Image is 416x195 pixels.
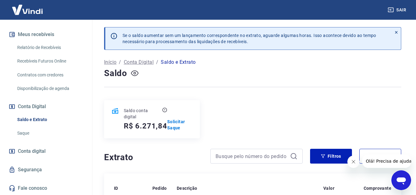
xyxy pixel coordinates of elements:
[386,4,409,16] button: Sair
[216,152,288,161] input: Busque pelo número do pedido
[4,4,52,9] span: Olá! Precisa de ajuda?
[15,69,85,81] a: Contratos com credores
[167,119,192,131] a: Solicitar Saque
[7,163,85,177] a: Segurança
[15,82,85,95] a: Disponibilização de agenda
[156,59,158,66] p: /
[104,59,116,66] a: Início
[323,185,334,191] p: Valor
[359,149,401,164] button: Exportar
[310,149,352,164] button: Filtros
[7,181,85,195] a: Fale conosco
[391,170,411,190] iframe: Botão para abrir a janela de mensagens
[18,147,46,156] span: Conta digital
[119,59,121,66] p: /
[104,67,127,79] h4: Saldo
[124,59,154,66] a: Conta Digital
[364,185,391,191] p: Comprovante
[15,41,85,54] a: Relatório de Recebíveis
[124,108,161,120] p: Saldo conta digital
[177,185,197,191] p: Descrição
[362,154,411,168] iframe: Mensagem da empresa
[114,185,118,191] p: ID
[124,121,167,131] h5: R$ 6.271,84
[15,55,85,67] a: Recebíveis Futuros Online
[7,28,85,41] button: Meus recebíveis
[7,100,85,113] button: Conta Digital
[161,59,196,66] p: Saldo e Extrato
[15,127,85,140] a: Saque
[7,0,47,19] img: Vindi
[152,185,167,191] p: Pedido
[123,32,376,45] p: Se o saldo aumentar sem um lançamento correspondente no extrato, aguarde algumas horas. Isso acon...
[15,113,85,126] a: Saldo e Extrato
[104,151,203,164] h4: Extrato
[7,144,85,158] a: Conta digital
[347,156,360,168] iframe: Fechar mensagem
